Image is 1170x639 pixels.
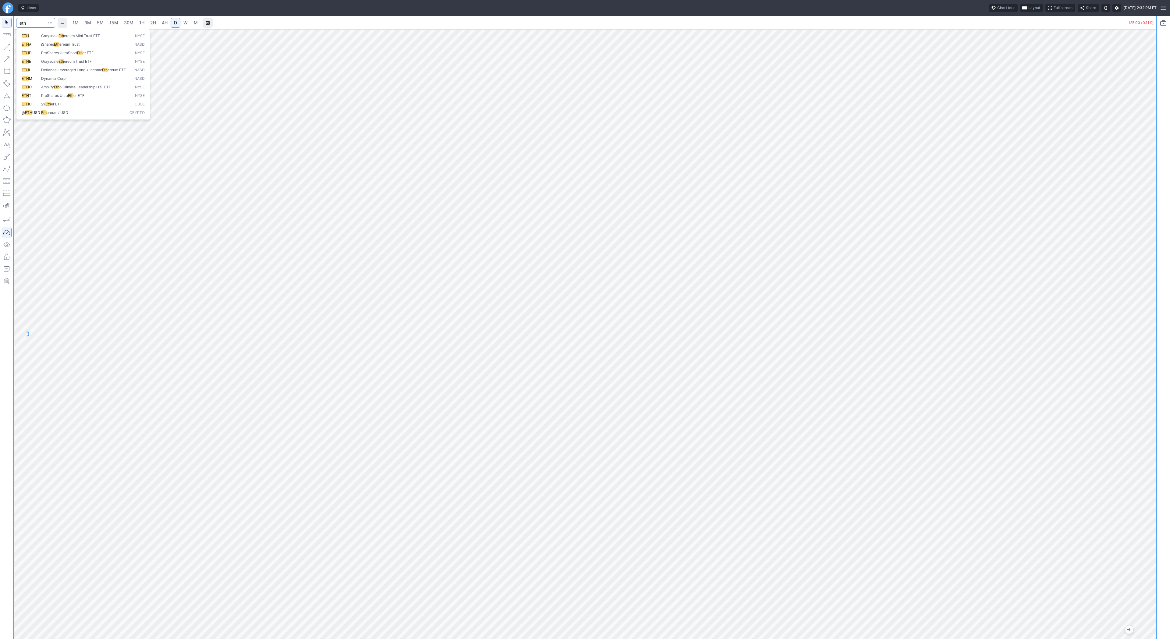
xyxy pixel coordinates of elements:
span: NYSE [135,93,145,98]
span: er ETF [73,93,84,98]
button: Portfolio watchlist [1158,18,1168,28]
p: -125.90 (0.11%) [1126,21,1154,25]
button: Brush [2,152,12,162]
button: Fibonacci retracements [2,176,12,186]
button: Add note [2,264,12,274]
span: ETH [22,93,29,98]
span: A [29,42,31,47]
a: Finviz.com [2,2,13,13]
button: Interval [58,18,67,28]
span: Dynamix Corp [41,76,66,81]
button: Jump to the most recent bar [1125,625,1133,634]
span: D [174,20,177,25]
span: NYSE [135,59,145,64]
button: Rectangle [2,66,12,76]
button: Triangle [2,91,12,101]
span: ProShares UltraShort [41,51,77,55]
div: Search [16,29,150,120]
span: NYSE [135,85,145,90]
span: Defiance Leveraged Long + Income [41,68,102,72]
button: Search [46,18,55,28]
a: 2H [147,18,159,28]
span: 2H [150,20,156,25]
button: Rotated rectangle [2,79,12,88]
a: D [171,18,180,28]
button: Line [2,42,12,52]
span: Eth [102,68,108,72]
span: er ETF [51,102,62,106]
button: Anchored VWAP [2,201,12,210]
span: 2x [41,102,45,106]
span: [DATE] 2:32 PM ET [1123,5,1157,11]
span: M [29,76,32,81]
a: 30M [121,18,136,28]
span: NYSE [135,34,145,39]
span: 1H [139,20,144,25]
span: ereum Trust ETF [64,59,92,64]
span: D [29,51,32,55]
button: Arrow [2,54,12,64]
span: ETH [22,68,29,72]
button: Full screen [1045,4,1075,12]
span: Layout [1028,5,1040,11]
span: NASD [134,76,145,81]
button: Range [203,18,213,28]
span: NASD [134,68,145,73]
button: Toggle dark mode [1101,4,1110,12]
span: Eth [41,110,47,115]
span: Grayscale [41,34,58,38]
span: T [29,93,31,98]
span: 30M [124,20,133,25]
span: Ideas [27,5,36,11]
span: Eth [54,85,59,89]
button: Elliott waves [2,164,12,174]
span: Chart tour [997,5,1015,11]
button: Lock drawings [2,252,12,262]
span: CBOE [135,102,145,107]
span: ETH [22,76,29,81]
span: 1M [73,20,79,25]
a: 5M [94,18,106,28]
span: W [183,20,188,25]
button: Hide drawings [2,240,12,250]
span: ereum / USD [47,110,68,115]
span: ProShares Ultra [41,93,68,98]
button: Settings [1112,4,1121,12]
button: Position [2,188,12,198]
button: Layout [1020,4,1043,12]
button: Mouse [2,18,12,27]
a: 1H [136,18,147,28]
span: Eth [68,93,73,98]
button: Measure [2,30,12,40]
a: W [181,18,190,28]
button: Text [2,140,12,149]
span: Eth [58,59,64,64]
span: er ETF [83,51,94,55]
span: Grayscale [41,59,58,64]
a: 4H [159,18,170,28]
span: ETH [22,85,29,89]
span: O [29,85,32,89]
span: Share [1086,5,1096,11]
span: ETH [22,42,29,47]
span: Eth [45,102,51,106]
a: M [191,18,200,28]
span: o Climate Leadership U.S. ETF [59,85,111,89]
span: Eth [77,51,83,55]
span: USD [32,110,40,115]
a: 15M [107,18,121,28]
span: E [29,59,31,64]
span: NYSE [135,51,145,56]
span: 4H [162,20,168,25]
a: 1M [70,18,81,28]
button: Polygon [2,115,12,125]
span: U [29,102,32,106]
button: Drawing mode: Single [2,215,12,225]
span: 5M [97,20,104,25]
span: Crypto [129,110,145,115]
a: 3M [82,18,94,28]
span: Eth [54,42,59,47]
span: ETH [22,34,29,38]
span: @ [22,110,25,115]
button: XABCD [2,127,12,137]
